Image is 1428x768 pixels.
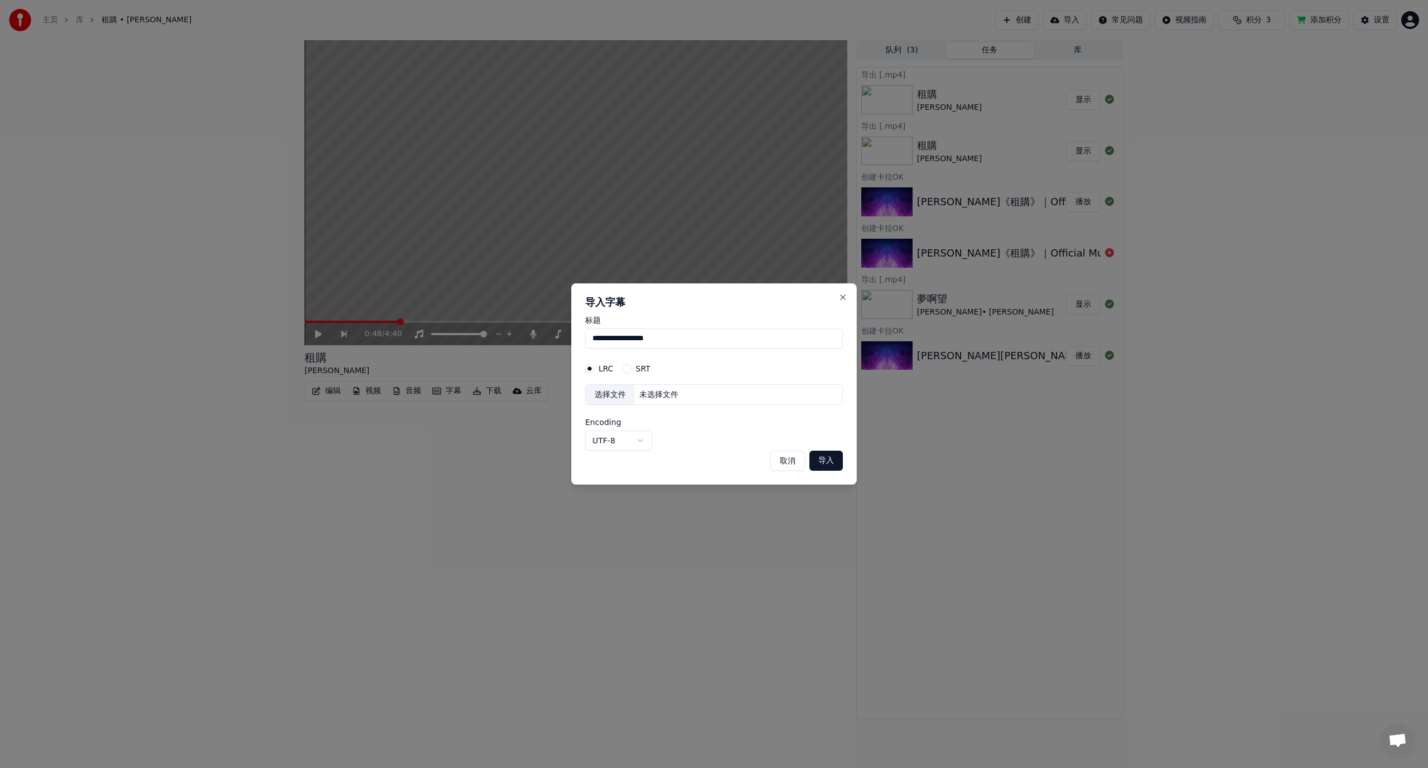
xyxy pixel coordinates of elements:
[635,389,683,400] div: 未选择文件
[809,451,843,471] button: 导入
[585,418,652,426] label: Encoding
[636,365,650,373] label: SRT
[585,297,843,307] h2: 导入字幕
[770,451,805,471] button: 取消
[585,316,843,324] label: 标题
[599,365,614,373] label: LRC
[586,385,635,405] div: 选择文件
